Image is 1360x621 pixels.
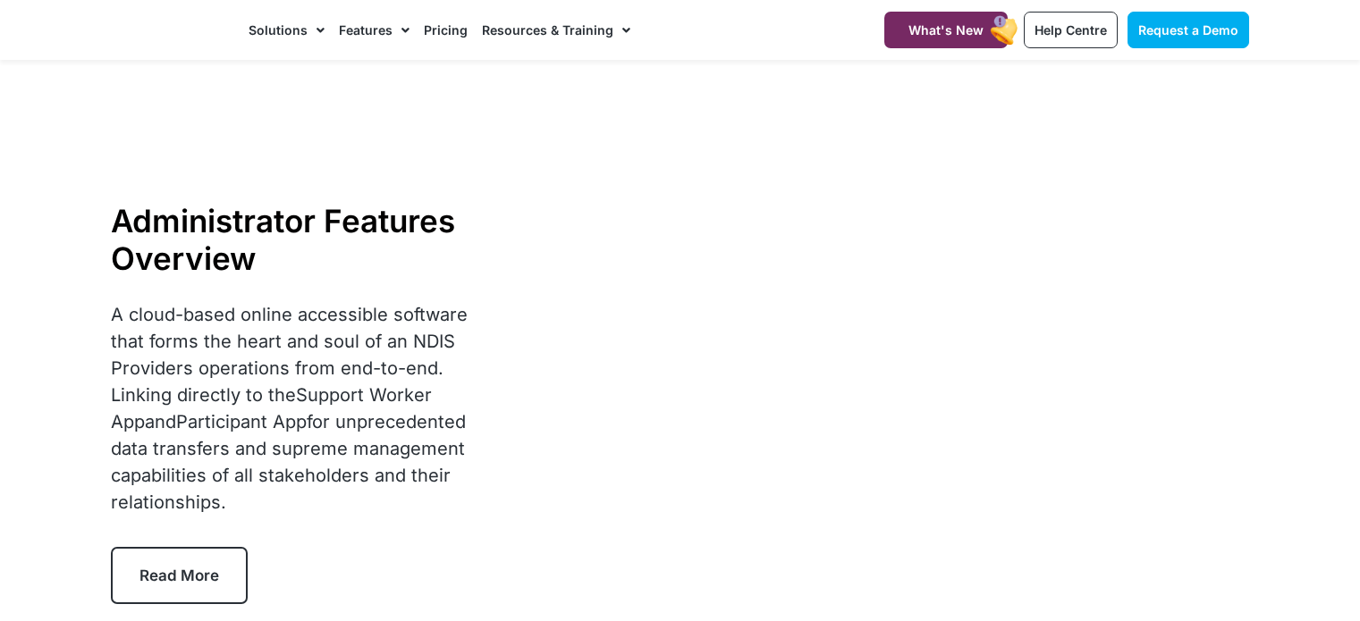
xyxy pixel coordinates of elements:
[908,22,984,38] span: What's New
[139,566,219,584] span: Read More
[111,202,498,277] h1: Administrator Features Overview
[1024,12,1118,48] a: Help Centre
[110,17,231,44] img: CareMaster Logo
[1138,22,1238,38] span: Request a Demo
[176,411,307,432] a: Participant App
[111,547,248,604] a: Read More
[884,12,1008,48] a: What's New
[1128,12,1249,48] a: Request a Demo
[1035,22,1107,38] span: Help Centre
[111,304,468,513] span: A cloud-based online accessible software that forms the heart and soul of an NDIS Providers opera...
